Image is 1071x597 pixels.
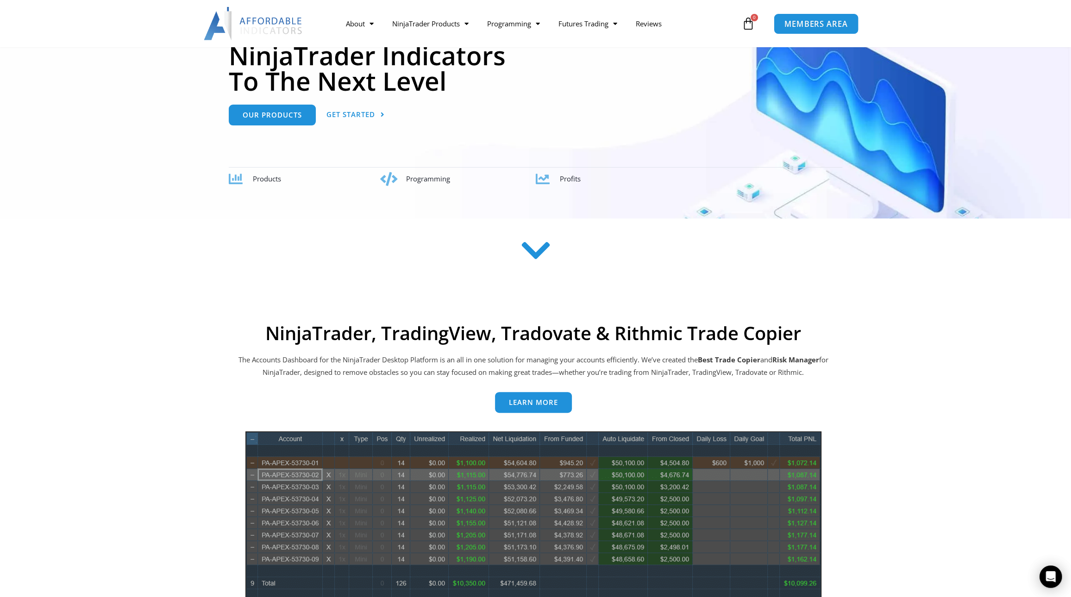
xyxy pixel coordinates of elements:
span: Profits [560,174,581,183]
span: 0 [751,14,758,21]
h2: NinjaTrader, TradingView, Tradovate & Rithmic Trade Copier [237,322,830,344]
span: MEMBERS AREA [784,20,848,28]
a: Futures Trading [549,13,626,34]
span: Learn more [509,399,558,406]
a: NinjaTrader Products [382,13,477,34]
span: Get Started [326,111,375,118]
strong: Risk Manager [772,355,819,364]
span: Programming [406,174,450,183]
p: The Accounts Dashboard for the NinjaTrader Desktop Platform is an all in one solution for managin... [237,354,830,379]
nav: Menu [336,13,739,34]
span: Our Products [243,112,302,118]
b: Best Trade Copier [698,355,760,364]
span: Products [253,174,281,183]
a: Learn more [495,392,572,413]
a: Our Products [229,105,316,125]
a: Get Started [326,105,385,125]
div: Open Intercom Messenger [1040,566,1062,588]
a: MEMBERS AREA [774,13,858,34]
h1: NinjaTrader Indicators To The Next Level [229,43,842,93]
a: About [336,13,382,34]
a: Programming [477,13,549,34]
a: 0 [728,10,769,37]
img: LogoAI | Affordable Indicators – NinjaTrader [204,7,303,40]
a: Reviews [626,13,670,34]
